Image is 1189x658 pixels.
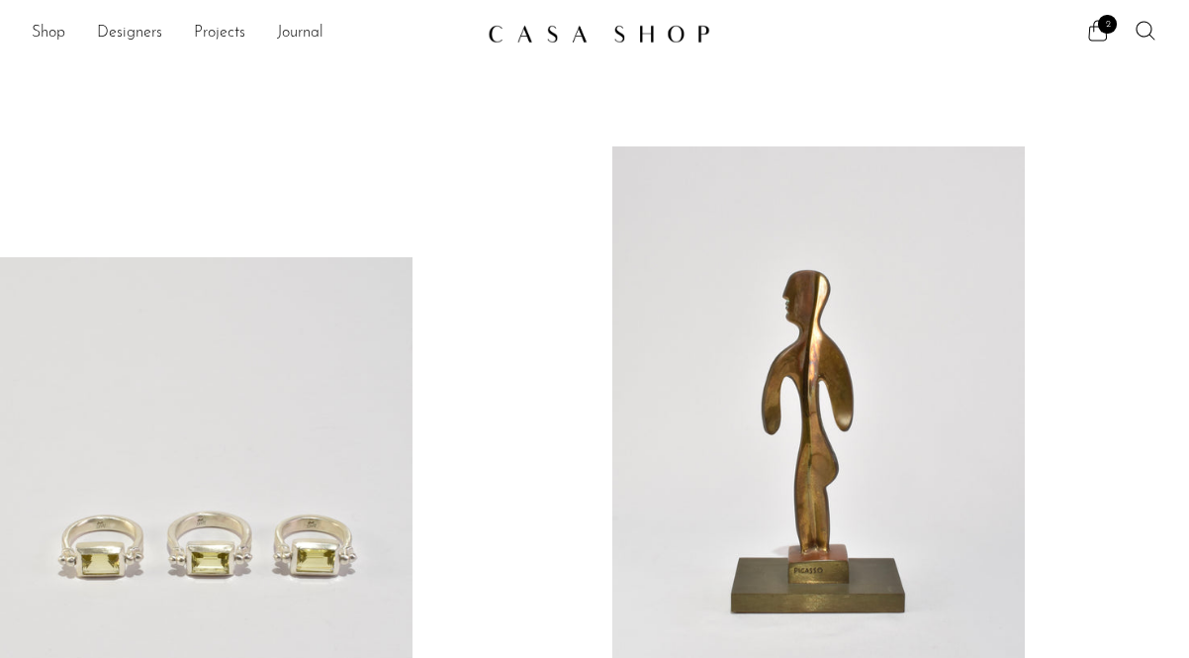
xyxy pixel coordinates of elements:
span: 2 [1098,15,1117,34]
ul: NEW HEADER MENU [32,17,472,50]
a: Designers [97,21,162,47]
a: Shop [32,21,65,47]
a: Journal [277,21,323,47]
a: Projects [194,21,245,47]
nav: Desktop navigation [32,17,472,50]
